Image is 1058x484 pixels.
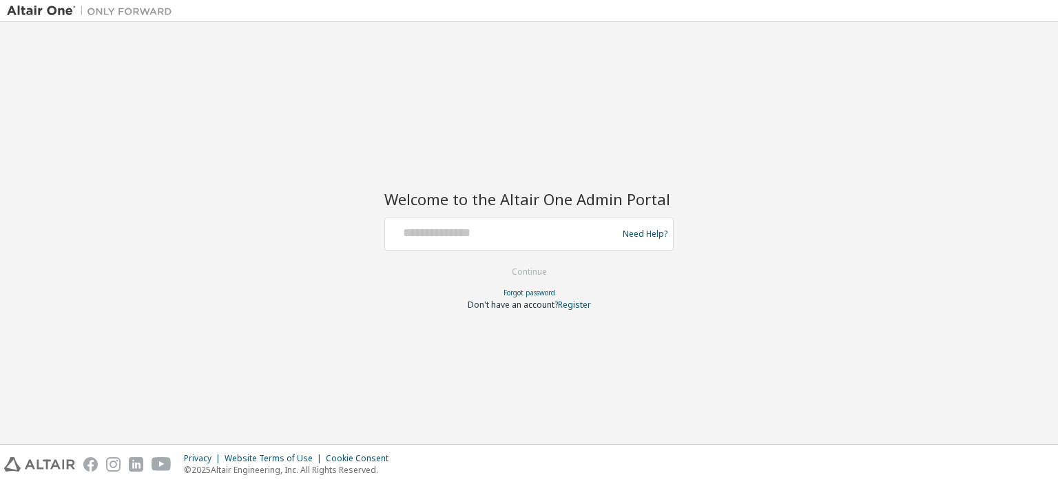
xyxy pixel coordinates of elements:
img: linkedin.svg [129,457,143,472]
img: youtube.svg [152,457,172,472]
img: Altair One [7,4,179,18]
img: altair_logo.svg [4,457,75,472]
span: Don't have an account? [468,299,558,311]
img: instagram.svg [106,457,121,472]
h2: Welcome to the Altair One Admin Portal [384,189,674,209]
a: Register [558,299,591,311]
a: Forgot password [504,288,555,297]
img: facebook.svg [83,457,98,472]
div: Privacy [184,453,225,464]
div: Cookie Consent [326,453,397,464]
p: © 2025 Altair Engineering, Inc. All Rights Reserved. [184,464,397,476]
div: Website Terms of Use [225,453,326,464]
